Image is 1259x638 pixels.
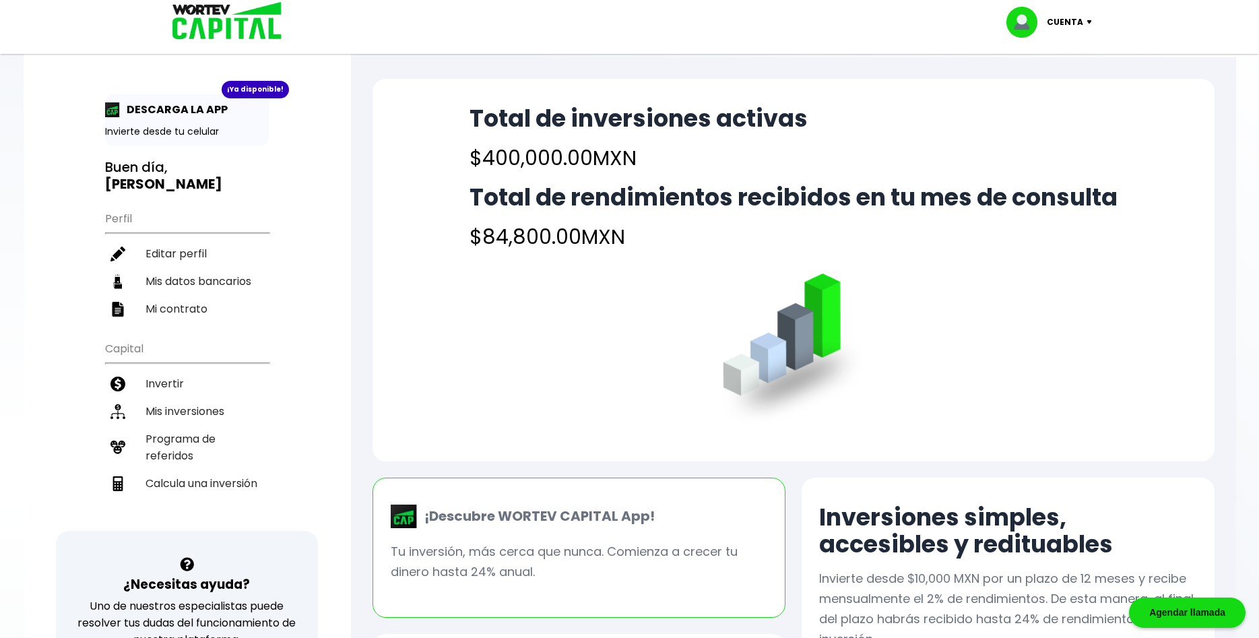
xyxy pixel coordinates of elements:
img: recomiendanos-icon.9b8e9327.svg [110,440,125,455]
a: Calcula una inversión [105,470,269,497]
p: DESCARGA LA APP [120,101,228,118]
img: wortev-capital-app-icon [391,505,418,529]
h4: $400,000.00 MXN [470,143,808,173]
a: Editar perfil [105,240,269,267]
h2: Inversiones simples, accesibles y redituables [819,504,1197,558]
img: contrato-icon.f2db500c.svg [110,302,125,317]
a: Invertir [105,370,269,397]
h2: Total de rendimientos recibidos en tu mes de consulta [470,184,1118,211]
a: Mi contrato [105,295,269,323]
img: app-icon [105,102,120,117]
a: Mis inversiones [105,397,269,425]
h4: $84,800.00 MXN [470,222,1118,252]
a: Programa de referidos [105,425,269,470]
p: ¡Descubre WORTEV CAPITAL App! [418,506,655,526]
img: calculadora-icon.17d418c4.svg [110,476,125,491]
img: profile-image [1006,7,1047,38]
p: Invierte desde tu celular [105,125,269,139]
ul: Perfil [105,203,269,323]
h3: Buen día, [105,159,269,193]
a: Mis datos bancarios [105,267,269,295]
b: [PERSON_NAME] [105,174,222,193]
ul: Capital [105,333,269,531]
img: datos-icon.10cf9172.svg [110,274,125,289]
div: Agendar llamada [1129,598,1246,628]
img: icon-down [1083,20,1101,24]
h2: Total de inversiones activas [470,105,808,132]
img: invertir-icon.b3b967d7.svg [110,377,125,391]
img: inversiones-icon.6695dc30.svg [110,404,125,419]
img: editar-icon.952d3147.svg [110,247,125,261]
p: Tu inversión, más cerca que nunca. Comienza a crecer tu dinero hasta 24% anual. [391,542,767,582]
img: grafica.516fef24.png [717,274,870,426]
p: Cuenta [1047,12,1083,32]
div: ¡Ya disponible! [222,81,289,98]
h3: ¿Necesitas ayuda? [123,575,250,594]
